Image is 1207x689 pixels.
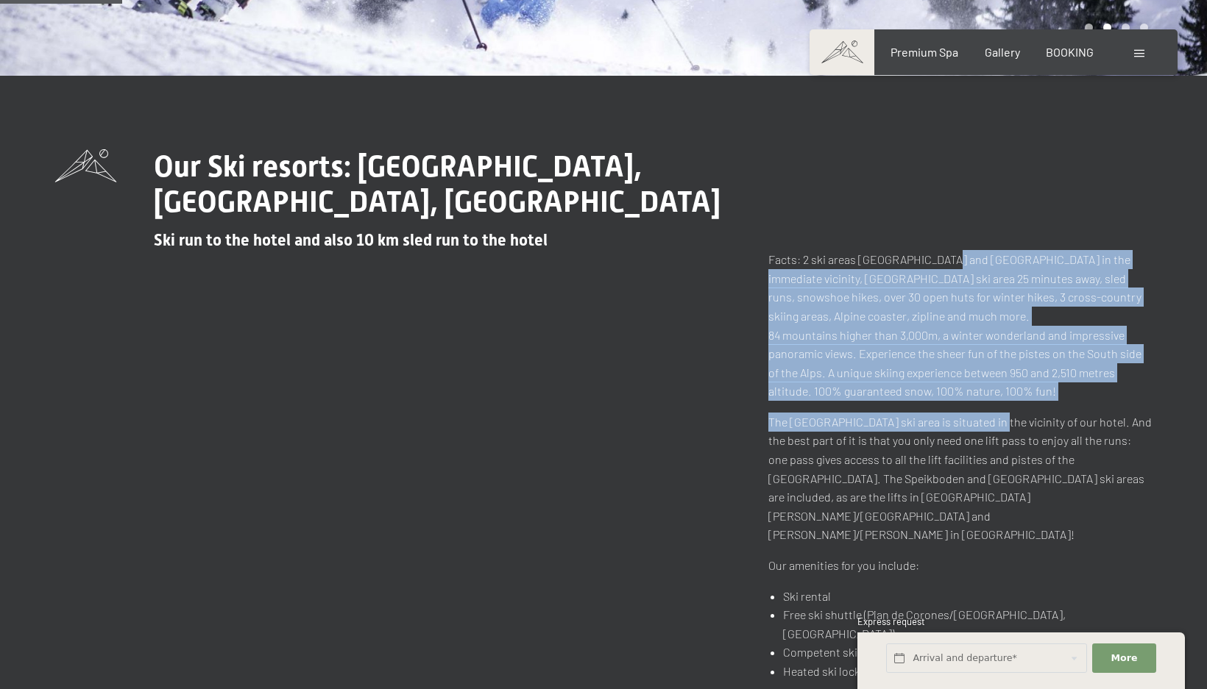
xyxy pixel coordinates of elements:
[1092,643,1155,674] button: More
[1046,45,1094,59] a: BOOKING
[783,605,1152,643] li: Free ski shuttle (Plan de Corones/[GEOGRAPHIC_DATA], [GEOGRAPHIC_DATA])
[768,556,1153,575] p: Our amenities for you include:
[783,662,1152,681] li: Heated ski lockers for your ski equipment
[154,231,548,249] span: Ski run to the hotel and also 10 km sled run to the hotel
[768,250,1153,401] p: Facts: 2 ski areas [GEOGRAPHIC_DATA] and [GEOGRAPHIC_DATA] in the immediate vicinity, [GEOGRAPHIC...
[891,45,958,59] a: Premium Spa
[1122,24,1130,32] div: Carousel Page 3
[1103,24,1111,32] div: Carousel Page 2 (Current Slide)
[985,45,1020,59] a: Gallery
[783,587,1152,606] li: Ski rental
[783,643,1152,662] li: Competent ski-rental partner shops
[1111,651,1138,665] span: More
[154,149,721,219] span: Our Ski resorts: [GEOGRAPHIC_DATA], [GEOGRAPHIC_DATA], [GEOGRAPHIC_DATA]
[1080,24,1148,32] div: Carousel Pagination
[857,615,925,627] span: Express request
[1140,24,1148,32] div: Carousel Page 4
[768,413,1153,544] p: The [GEOGRAPHIC_DATA] ski area is situated in the vicinity of our hotel. And the best part of it ...
[1085,24,1093,32] div: Carousel Page 1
